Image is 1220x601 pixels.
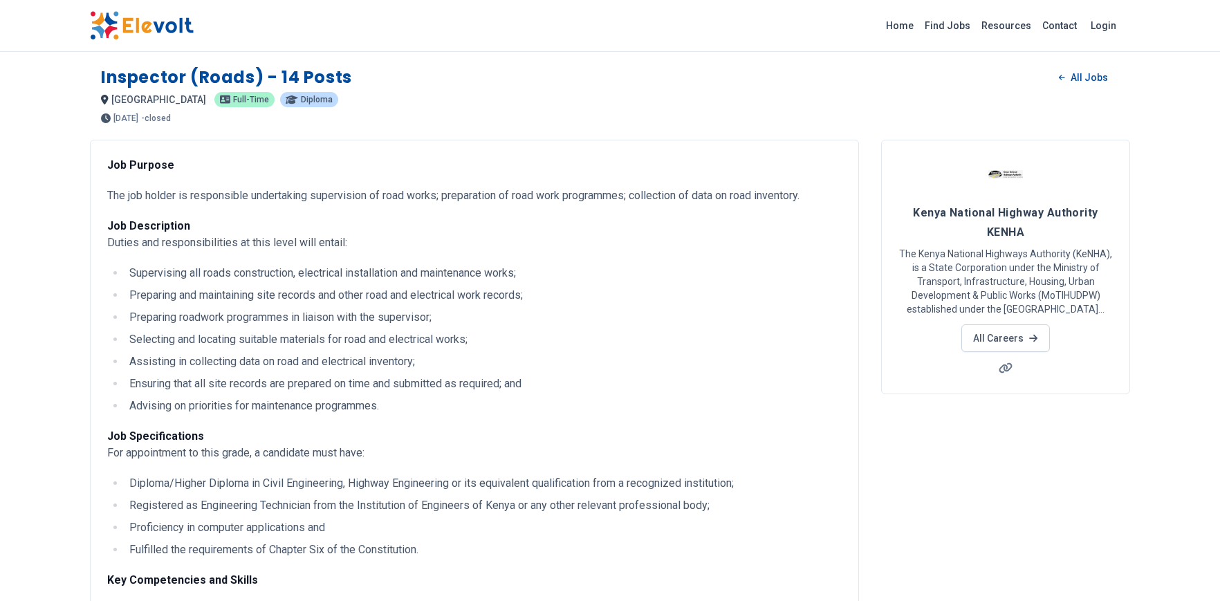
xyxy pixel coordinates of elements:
strong: Job Purpose [107,158,174,172]
img: Elevolt [90,11,194,40]
p: - closed [141,114,171,122]
li: Selecting and locating suitable materials for road and electrical works; [125,331,842,348]
span: Full-time [233,95,269,104]
a: Login [1082,12,1125,39]
li: Fulfilled the requirements of Chapter Six of the Constitution. [125,542,842,558]
li: Advising on priorities for maintenance programmes. [125,398,842,414]
a: Home [880,15,919,37]
span: [GEOGRAPHIC_DATA] [111,94,206,105]
strong: Key Competencies and Skills [107,573,258,586]
p: For appointment to this grade, a candidate must have: [107,428,842,461]
img: Kenya National Highway Authority KENHA [988,157,1023,192]
li: Diploma/Higher Diploma in Civil Engineering, Highway Engineering or its equivalent qualification ... [125,475,842,492]
a: All Careers [961,324,1049,352]
span: [DATE] [113,114,138,122]
a: Contact [1037,15,1082,37]
p: The Kenya National Highways Authority (KeNHA), is a State Corporation under the Ministry of Trans... [898,247,1113,316]
a: All Jobs [1048,67,1119,88]
h1: Inspector (Roads) - 14 Posts [101,66,352,89]
a: Find Jobs [919,15,976,37]
li: Proficiency in computer applications and [125,519,842,536]
span: Kenya National Highway Authority KENHA [913,206,1098,239]
li: Preparing roadwork programmes in liaison with the supervisor; [125,309,842,326]
p: The job holder is responsible undertaking supervision of road works; preparation of road work pro... [107,187,842,204]
li: Ensuring that all site records are prepared on time and submitted as required; and [125,376,842,392]
li: Preparing and maintaining site records and other road and electrical work records; [125,287,842,304]
li: Assisting in collecting data on road and electrical inventory; [125,353,842,370]
p: Duties and responsibilities at this level will entail: [107,218,842,251]
span: Diploma [301,95,333,104]
a: Resources [976,15,1037,37]
li: Supervising all roads construction, electrical installation and maintenance works; [125,265,842,281]
strong: Job Specifications [107,429,204,443]
li: Registered as Engineering Technician from the Institution of Engineers of Kenya or any other rele... [125,497,842,514]
strong: Job Description [107,219,190,232]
